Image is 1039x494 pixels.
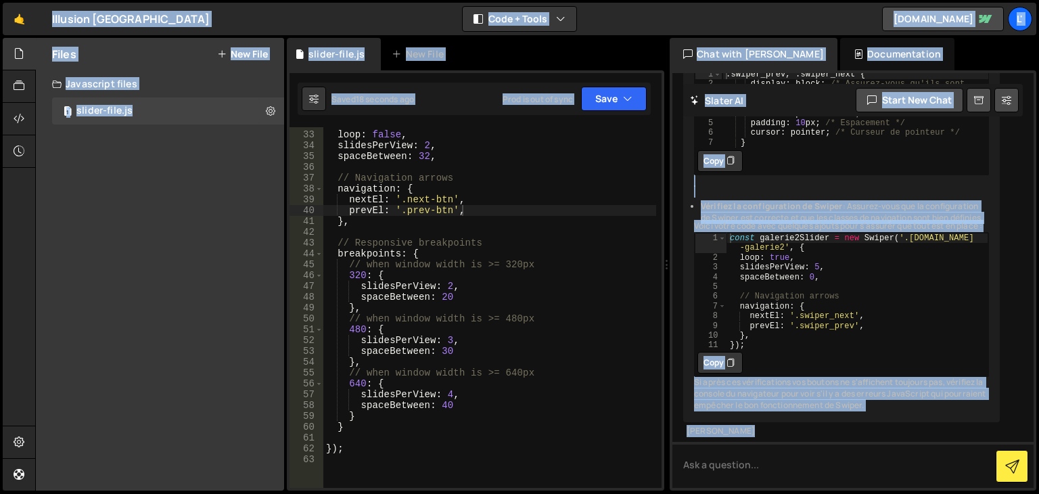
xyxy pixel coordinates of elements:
div: 56 [290,378,323,389]
div: 7 [695,138,722,148]
h2: Files [52,47,76,62]
div: 45 [290,259,323,270]
div: 41 [290,216,323,227]
div: 60 [290,422,323,432]
div: 10 [695,331,726,340]
div: Illusion [GEOGRAPHIC_DATA] [52,11,210,27]
div: 5 [695,282,726,292]
a: L' [1008,7,1032,31]
button: Save [581,87,647,111]
div: 42 [290,227,323,238]
div: 37 [290,173,323,183]
div: 6 [695,129,722,138]
div: [PERSON_NAME] [687,426,996,437]
div: 16569/45286.js [52,97,284,125]
div: 44 [290,248,323,259]
strong: Vérifiez la configuration de Swiper [701,200,843,212]
div: 54 [290,357,323,367]
button: Copy [697,352,743,374]
div: Documentation [840,38,954,70]
li: : Assurez-vous que la configuration de Swiper est correcte et que les classes de navigation sont ... [701,201,989,224]
div: 18 seconds ago [356,93,414,105]
div: 1 [695,70,722,79]
div: 48 [290,292,323,302]
div: 1 [695,233,726,253]
button: Code + Tools [463,7,576,31]
div: 52 [290,335,323,346]
div: 33 [290,129,323,140]
div: 9 [695,321,726,330]
div: 4 [695,272,726,282]
div: 5 [695,118,722,128]
div: 43 [290,238,323,248]
div: 50 [290,313,323,324]
div: slider-file.js [76,105,133,117]
div: 3 [695,263,726,272]
div: 49 [290,302,323,313]
div: 2 [695,252,726,262]
div: 62 [290,443,323,454]
div: 6 [695,292,726,301]
div: 46 [290,270,323,281]
button: Copy [697,150,743,172]
div: 36 [290,162,323,173]
div: 34 [290,140,323,151]
div: 2 [695,80,722,99]
div: 47 [290,281,323,292]
div: Javascript files [36,70,284,97]
div: 61 [290,432,323,443]
div: 11 [695,340,726,350]
div: 53 [290,346,323,357]
div: 59 [290,411,323,422]
div: 57 [290,389,323,400]
a: [DOMAIN_NAME] [882,7,1004,31]
div: 58 [290,400,323,411]
div: Saved [331,93,414,105]
div: Prod is out of sync [503,93,573,105]
div: 38 [290,183,323,194]
button: New File [217,49,268,60]
div: 55 [290,367,323,378]
h2: Slater AI [690,94,744,107]
div: 63 [290,454,323,465]
span: 1 [64,107,72,118]
div: 40 [290,205,323,216]
div: New File [392,47,448,61]
div: 51 [290,324,323,335]
div: 8 [695,311,726,321]
div: 7 [695,301,726,311]
div: slider-file.js [308,47,365,61]
div: 39 [290,194,323,205]
div: 35 [290,151,323,162]
button: Start new chat [856,88,963,112]
div: Chat with [PERSON_NAME] [670,38,837,70]
a: 🤙 [3,3,36,35]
